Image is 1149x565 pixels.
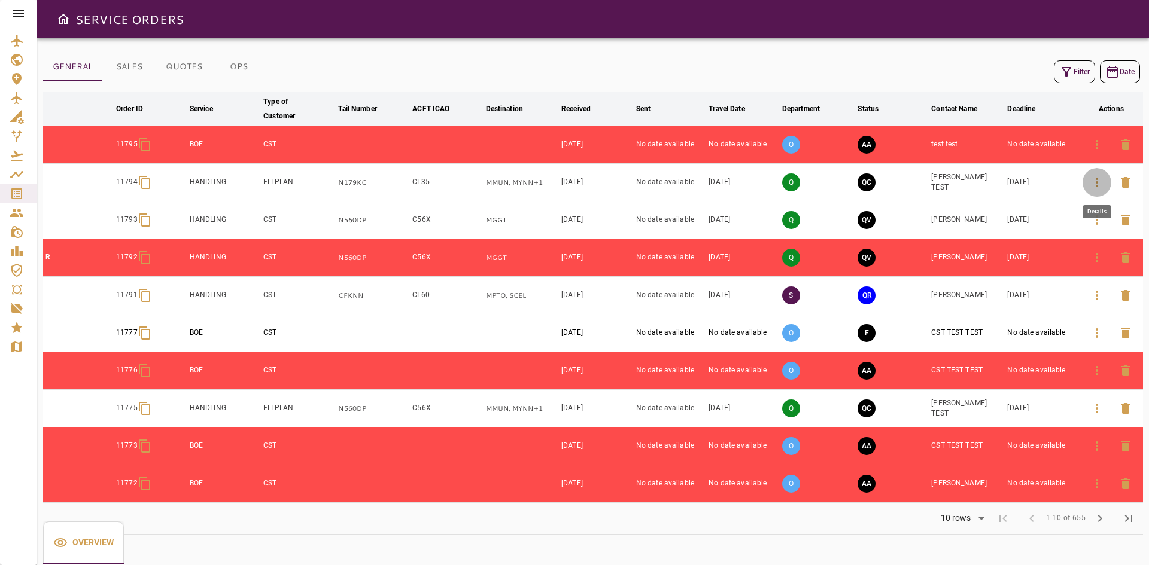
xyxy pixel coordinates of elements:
[1017,504,1046,533] span: Previous Page
[782,475,800,493] p: O
[782,362,800,380] p: O
[929,126,1005,164] td: test test
[636,102,667,116] span: Sent
[410,239,483,277] td: C56X
[931,102,977,116] div: Contact Name
[1083,130,1111,159] button: Details
[706,427,780,465] td: No date available
[559,239,634,277] td: [DATE]
[858,475,876,493] button: AWAITING ASSIGNMENT
[338,178,408,188] p: N179KC
[1083,319,1111,347] button: Details
[1111,319,1140,347] button: Delete
[1007,102,1035,116] div: Deadline
[190,102,229,116] span: Service
[486,253,557,263] p: MGGT
[782,249,800,267] p: Q
[559,314,634,352] td: [DATE]
[782,211,800,229] p: Q
[187,201,261,239] td: HANDLING
[486,215,557,225] p: MGGT
[1083,243,1111,272] button: Details
[1083,281,1111,310] button: Details
[45,252,111,262] p: R
[261,427,336,465] td: CST
[212,53,266,81] button: OPS
[929,164,1005,201] td: [PERSON_NAME] TEST
[261,201,336,239] td: CST
[412,102,465,116] span: ACFT ICAO
[1005,352,1079,390] td: No date available
[782,102,820,116] div: Department
[929,201,1005,239] td: [PERSON_NAME]
[102,53,156,81] button: SALES
[261,314,336,352] td: CST
[559,164,634,201] td: [DATE]
[933,509,989,527] div: 10 rows
[559,465,634,503] td: [DATE]
[706,465,780,503] td: No date available
[1111,130,1140,159] button: Delete
[1083,469,1111,498] button: Details
[51,7,75,31] button: Open drawer
[858,173,876,191] button: QUOTE CREATED
[116,365,138,375] p: 11776
[989,504,1017,533] span: First Page
[1083,356,1111,385] button: Details
[486,102,539,116] span: Destination
[410,390,483,427] td: C56X
[187,390,261,427] td: HANDLING
[634,390,706,427] td: No date available
[338,102,392,116] span: Tail Number
[116,403,138,413] p: 11775
[486,291,557,301] p: MPTO, SCEL
[1005,277,1079,314] td: [DATE]
[261,277,336,314] td: CST
[634,239,706,277] td: No date available
[43,53,102,81] button: GENERAL
[338,291,408,301] p: CFKNN
[1005,427,1079,465] td: No date available
[116,290,138,300] p: 11791
[261,465,336,503] td: CST
[706,201,780,239] td: [DATE]
[486,404,557,414] p: MMUN, MYNN, MGGT
[938,513,974,523] div: 10 rows
[636,102,651,116] div: Sent
[559,277,634,314] td: [DATE]
[858,249,876,267] button: QUOTE VALIDATED
[187,126,261,164] td: BOE
[75,10,184,29] h6: SERVICE ORDERS
[706,352,780,390] td: No date available
[559,201,634,239] td: [DATE]
[782,286,800,304] p: S
[1083,206,1111,234] button: Details
[410,277,483,314] td: CL60
[1111,243,1140,272] button: Delete
[559,126,634,164] td: [DATE]
[559,352,634,390] td: [DATE]
[706,277,780,314] td: [DATE]
[1005,164,1079,201] td: [DATE]
[187,277,261,314] td: HANDLING
[1005,465,1079,503] td: No date available
[782,437,800,455] p: O
[338,102,376,116] div: Tail Number
[1111,168,1140,197] button: Delete
[709,102,744,116] div: Travel Date
[1005,126,1079,164] td: No date available
[929,352,1005,390] td: CST TEST TEST
[858,211,876,229] button: QUOTE VALIDATED
[1083,432,1111,460] button: Details
[187,465,261,503] td: BOE
[706,239,780,277] td: [DATE]
[410,201,483,239] td: C56X
[929,465,1005,503] td: [PERSON_NAME]
[187,239,261,277] td: HANDLING
[634,126,706,164] td: No date available
[1111,432,1140,460] button: Delete
[1086,504,1114,533] span: Next Page
[190,102,213,116] div: Service
[858,324,876,342] button: FINAL
[156,53,212,81] button: QUOTES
